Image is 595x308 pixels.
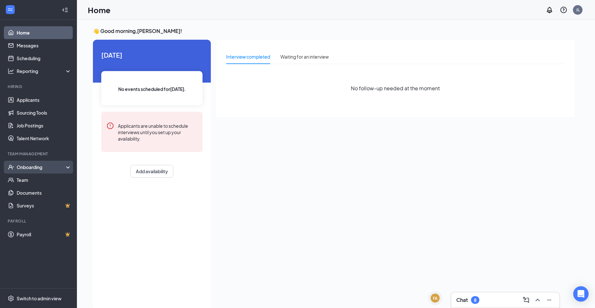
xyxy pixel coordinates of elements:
div: Waiting for an interview [280,53,329,60]
svg: Analysis [8,68,14,74]
a: Scheduling [17,52,71,65]
div: Hiring [8,84,70,89]
a: Home [17,26,71,39]
div: Interview completed [226,53,270,60]
svg: Settings [8,295,14,302]
div: FA [433,296,437,301]
svg: WorkstreamLogo [7,6,13,13]
div: Switch to admin view [17,295,62,302]
span: [DATE] [101,50,202,60]
div: Onboarding [17,164,66,170]
svg: ComposeMessage [522,296,530,304]
div: JL [576,7,580,12]
a: Sourcing Tools [17,106,71,119]
svg: QuestionInfo [560,6,567,14]
svg: UserCheck [8,164,14,170]
a: Applicants [17,93,71,106]
button: Minimize [544,295,554,305]
svg: Collapse [62,7,68,13]
div: Team Management [8,151,70,157]
svg: Minimize [545,296,553,304]
svg: Notifications [546,6,553,14]
div: Open Intercom Messenger [573,286,589,302]
span: No events scheduled for [DATE] . [118,85,186,93]
h1: Home [88,4,111,15]
h3: Chat [456,296,468,304]
div: Reporting [17,68,72,74]
a: Talent Network [17,132,71,145]
svg: ChevronUp [534,296,541,304]
a: Messages [17,39,71,52]
button: ComposeMessage [521,295,531,305]
a: Team [17,174,71,186]
div: 8 [474,297,476,303]
button: ChevronUp [533,295,543,305]
a: Documents [17,186,71,199]
h3: 👋 Good morning, [PERSON_NAME] ! [93,28,575,35]
a: PayrollCrown [17,228,71,241]
a: Job Postings [17,119,71,132]
svg: Error [106,122,114,130]
a: SurveysCrown [17,199,71,212]
div: Payroll [8,218,70,224]
div: Applicants are unable to schedule interviews until you set up your availability. [118,122,197,142]
button: Add availability [130,165,173,178]
span: No follow-up needed at the moment [351,84,440,92]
